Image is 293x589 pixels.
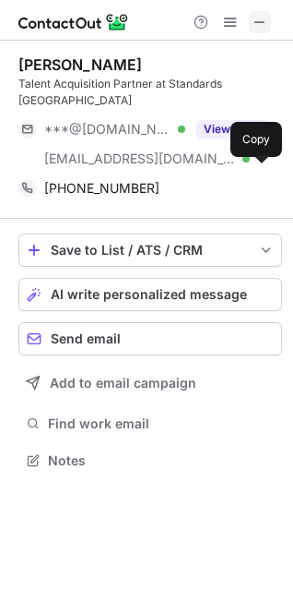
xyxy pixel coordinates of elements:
span: [PHONE_NUMBER] [44,180,159,197]
span: AI write personalized message [51,287,247,302]
button: AI write personalized message [18,278,282,311]
div: Talent Acquisition Partner at Standards [GEOGRAPHIC_DATA] [18,76,282,109]
span: ***@[DOMAIN_NAME] [44,121,171,138]
span: Add to email campaign [50,376,196,391]
button: Send email [18,322,282,355]
button: Notes [18,448,282,474]
span: [EMAIL_ADDRESS][DOMAIN_NAME] [44,150,236,167]
span: Notes [48,452,275,469]
button: Find work email [18,411,282,437]
button: Add to email campaign [18,367,282,400]
button: save-profile-one-click [18,234,282,267]
span: Send email [51,331,121,346]
img: ContactOut v5.3.10 [18,11,129,33]
button: Reveal Button [196,120,269,138]
div: Save to List / ATS / CRM [51,243,250,258]
div: [PERSON_NAME] [18,55,142,74]
span: Find work email [48,415,275,432]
